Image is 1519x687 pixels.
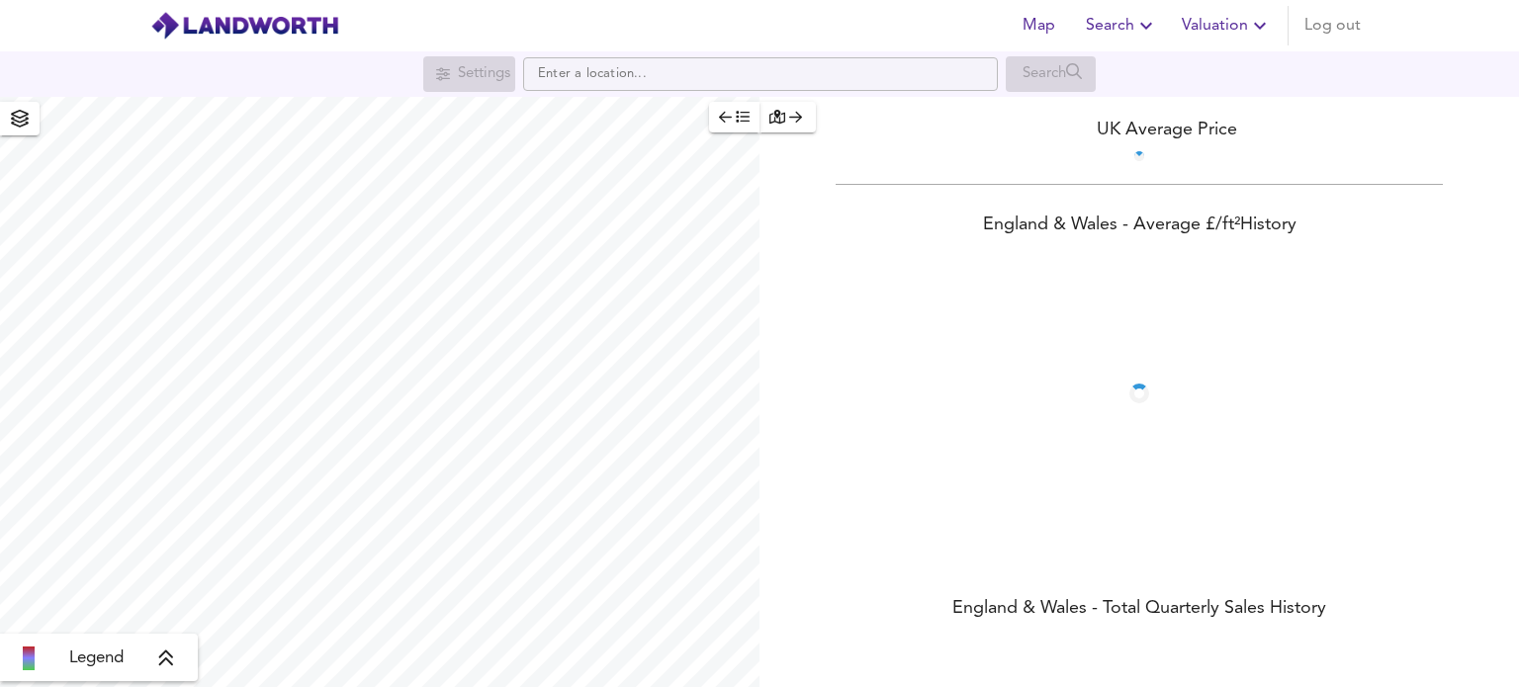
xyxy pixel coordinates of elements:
[759,213,1519,240] div: England & Wales - Average £/ ft² History
[1174,6,1280,45] button: Valuation
[1304,12,1361,40] span: Log out
[523,57,998,91] input: Enter a location...
[1006,56,1096,92] div: Search for a location first or explore the map
[1078,6,1166,45] button: Search
[1296,6,1369,45] button: Log out
[1015,12,1062,40] span: Map
[1007,6,1070,45] button: Map
[150,11,339,41] img: logo
[69,646,124,670] span: Legend
[1182,12,1272,40] span: Valuation
[423,56,515,92] div: Search for a location first or explore the map
[759,117,1519,143] div: UK Average Price
[759,596,1519,624] div: England & Wales - Total Quarterly Sales History
[1086,12,1158,40] span: Search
